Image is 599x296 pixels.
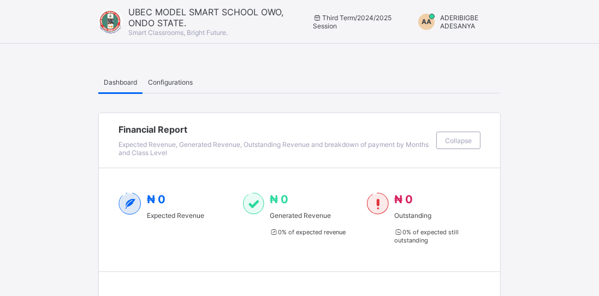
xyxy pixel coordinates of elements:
img: expected-2.4343d3e9d0c965b919479240f3db56ac.svg [118,193,141,215]
span: Smart Classrooms, Bright Future. [128,28,228,37]
span: ADERIBIGBE ADESANYA [440,14,478,30]
span: Outstanding [394,211,481,220]
span: Collapse [445,137,472,145]
span: Configurations [148,78,193,86]
span: 0 % of expected revenue [270,228,346,236]
span: ₦ 0 [147,193,165,206]
span: 0 % of expected still outstanding [394,228,459,244]
span: AA [422,17,431,26]
span: UBEC MODEL SMART SCHOOL OWO, ONDO STATE. [128,7,305,28]
span: Expected Revenue [147,211,204,220]
span: ₦ 0 [270,193,288,206]
img: paid-1.3eb1404cbcb1d3b736510a26bbfa3ccb.svg [243,193,264,215]
span: Dashboard [104,78,137,86]
img: outstanding-1.146d663e52f09953f639664a84e30106.svg [367,193,388,215]
span: Financial Report [118,124,431,135]
span: ₦ 0 [394,193,413,206]
span: Generated Revenue [270,211,346,220]
span: Expected Revenue, Generated Revenue, Outstanding Revenue and breakdown of payment by Months and C... [118,140,429,157]
span: session/term information [313,14,392,30]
